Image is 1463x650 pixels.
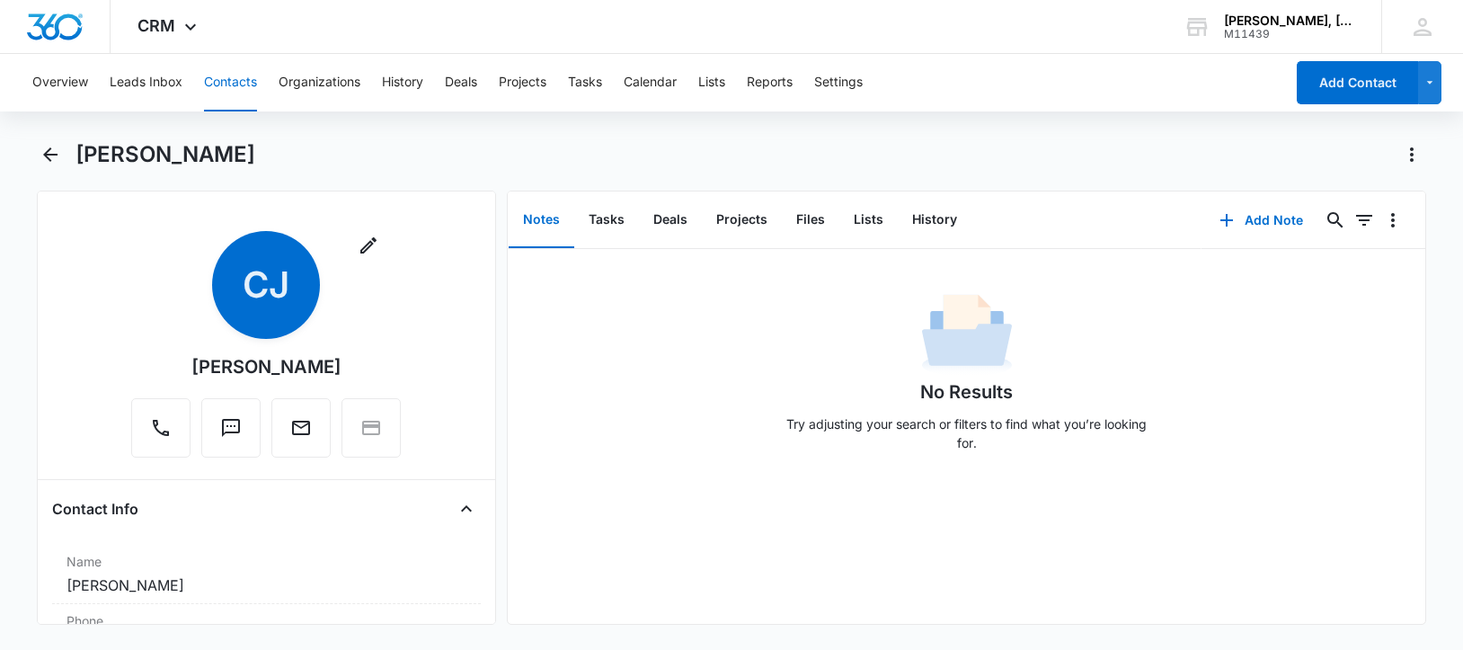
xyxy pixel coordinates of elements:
span: CJ [212,231,320,339]
button: Leads Inbox [110,54,182,111]
button: Overflow Menu [1379,206,1407,235]
button: Tasks [568,54,602,111]
button: Projects [702,192,782,248]
a: Text [201,426,261,441]
div: [PERSON_NAME] [191,353,341,380]
p: Try adjusting your search or filters to find what you’re looking for. [778,414,1156,452]
div: account id [1224,28,1355,40]
h1: [PERSON_NAME] [75,141,255,168]
button: Tasks [574,192,639,248]
button: Notes [509,192,574,248]
button: Projects [499,54,546,111]
div: Name[PERSON_NAME] [52,545,482,604]
button: Close [452,494,481,523]
button: Add Contact [1297,61,1418,104]
button: Reports [747,54,793,111]
img: No Data [922,289,1012,378]
span: CRM [137,16,175,35]
button: Add Note [1201,199,1321,242]
div: account name [1224,13,1355,28]
button: Lists [839,192,898,248]
button: Call [131,398,191,458]
h4: Contact Info [52,498,138,520]
button: Deals [639,192,702,248]
button: Email [271,398,331,458]
button: Lists [698,54,725,111]
label: Name [66,552,467,571]
label: Phone [66,611,467,630]
button: History [382,54,423,111]
a: Email [271,426,331,441]
h1: No Results [920,378,1013,405]
button: Text [201,398,261,458]
button: Deals [445,54,477,111]
button: Overview [32,54,88,111]
button: Settings [814,54,863,111]
button: Actions [1397,140,1426,169]
button: Organizations [279,54,360,111]
button: Calendar [624,54,677,111]
button: History [898,192,971,248]
button: Filters [1350,206,1379,235]
button: Files [782,192,839,248]
a: Call [131,426,191,441]
button: Contacts [204,54,257,111]
dd: [PERSON_NAME] [66,574,467,596]
button: Back [37,140,65,169]
button: Search... [1321,206,1350,235]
